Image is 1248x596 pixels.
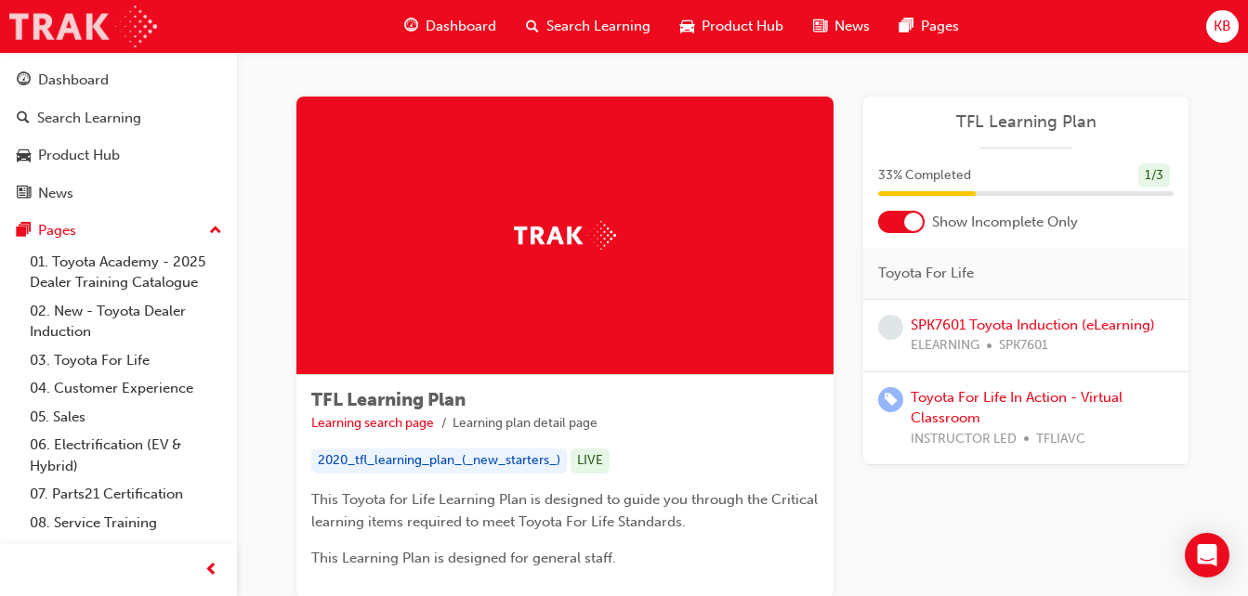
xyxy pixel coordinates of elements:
span: guage-icon [404,15,418,38]
div: Dashboard [38,70,109,91]
span: Show Incomplete Only [932,212,1078,233]
span: Pages [921,16,959,37]
span: pages-icon [900,15,913,38]
a: 01. Toyota Academy - 2025 Dealer Training Catalogue [22,248,230,297]
a: 05. Sales [22,403,230,432]
div: Product Hub [38,145,120,166]
span: Product Hub [702,16,783,37]
span: This Toyota for Life Learning Plan is designed to guide you through the Critical learning items r... [311,491,821,530]
span: ELEARNING [911,335,979,356]
span: pages-icon [17,223,31,240]
a: Learning search page [311,415,434,431]
span: Toyota For Life [878,263,974,284]
a: 03. Toyota For Life [22,346,230,375]
a: Dashboard [7,63,230,97]
span: car-icon [17,148,31,164]
span: This Learning Plan is designed for general staff. [311,550,616,566]
span: search-icon [526,15,539,38]
div: 1 / 3 [1138,163,1170,188]
a: 08. Service Training [22,509,230,538]
a: 07. Parts21 Certification [22,480,230,509]
span: news-icon [813,15,827,38]
div: Pages [38,220,76,241]
span: learningRecordVerb_NONE-icon [878,315,903,340]
div: Open Intercom Messenger [1185,533,1229,577]
span: Dashboard [426,16,496,37]
a: Toyota For Life In Action - Virtual Classroom [911,389,1123,427]
a: 06. Electrification (EV & Hybrid) [22,431,230,480]
span: SPK7601 [999,335,1048,356]
span: 33 % Completed [878,165,971,187]
span: Search Learning [546,16,650,37]
a: SPK7601 Toyota Induction (eLearning) [911,317,1155,333]
a: 09. Technical Training [22,537,230,565]
span: prev-icon [204,559,218,582]
span: up-icon [209,219,222,243]
span: guage-icon [17,72,31,89]
span: News [834,16,870,37]
span: car-icon [680,15,694,38]
a: Product Hub [7,138,230,173]
button: Pages [7,214,230,248]
span: KB [1214,16,1231,37]
span: INSTRUCTOR LED [911,429,1017,450]
span: learningRecordVerb_ENROLL-icon [878,387,903,412]
div: Search Learning [37,108,141,129]
a: guage-iconDashboard [389,7,511,45]
span: TFLIAVC [1036,429,1085,450]
a: news-iconNews [798,7,885,45]
a: search-iconSearch Learning [511,7,665,45]
a: TFL Learning Plan [878,111,1174,133]
a: News [7,176,230,211]
a: 04. Customer Experience [22,374,230,403]
button: DashboardSearch LearningProduct HubNews [7,59,230,214]
li: Learning plan detail page [453,413,598,434]
div: LIVE [571,448,610,473]
span: search-icon [17,110,30,127]
button: KB [1206,10,1239,43]
a: 02. New - Toyota Dealer Induction [22,297,230,346]
span: news-icon [17,186,31,202]
div: News [38,183,73,204]
a: Search Learning [7,101,230,136]
img: Trak [514,221,616,250]
div: 2020_tfl_learning_plan_(_new_starters_) [311,448,567,473]
a: car-iconProduct Hub [665,7,798,45]
span: TFL Learning Plan [311,389,466,410]
img: Trak [9,6,157,47]
a: pages-iconPages [885,7,974,45]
